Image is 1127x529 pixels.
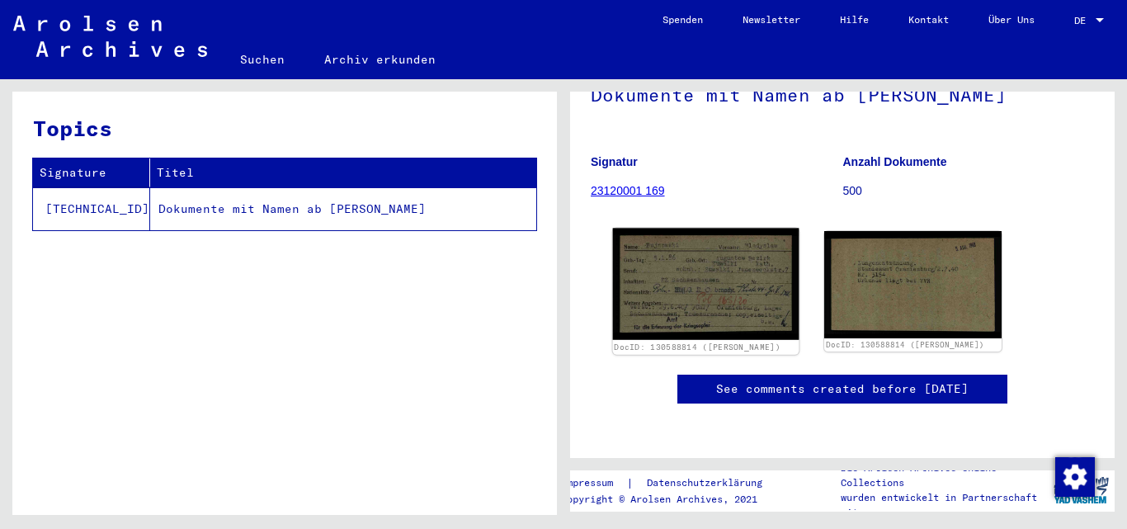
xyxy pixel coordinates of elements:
img: yv_logo.png [1050,470,1112,511]
p: Die Arolsen Archives Online-Collections [841,461,1047,490]
a: 23120001 169 [591,184,665,197]
img: Zustimmung ändern [1055,457,1095,497]
a: See comments created before [DATE] [716,380,969,398]
div: Zustimmung ändern [1054,456,1094,496]
h3: Topics [33,112,535,144]
b: Signatur [591,155,638,168]
b: Anzahl Dokumente [843,155,947,168]
td: Dokumente mit Namen ab [PERSON_NAME] [150,187,536,230]
p: wurden entwickelt in Partnerschaft mit [841,490,1047,520]
a: Archiv erkunden [304,40,455,79]
img: 001.jpg [613,229,799,341]
th: Signature [33,158,150,187]
p: 500 [843,182,1095,200]
a: Impressum [561,475,626,492]
img: 002.jpg [824,231,1002,338]
img: Arolsen_neg.svg [13,16,207,57]
div: | [561,475,782,492]
a: Suchen [220,40,304,79]
td: [TECHNICAL_ID] [33,187,150,230]
a: DocID: 130588814 ([PERSON_NAME]) [614,342,780,352]
a: Datenschutzerklärung [634,475,782,492]
a: DocID: 130588814 ([PERSON_NAME]) [826,340,984,349]
th: Titel [150,158,536,187]
p: Copyright © Arolsen Archives, 2021 [561,492,782,507]
span: DE [1074,15,1092,26]
h1: Dokumente mit Namen ab [PERSON_NAME] [591,57,1094,130]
